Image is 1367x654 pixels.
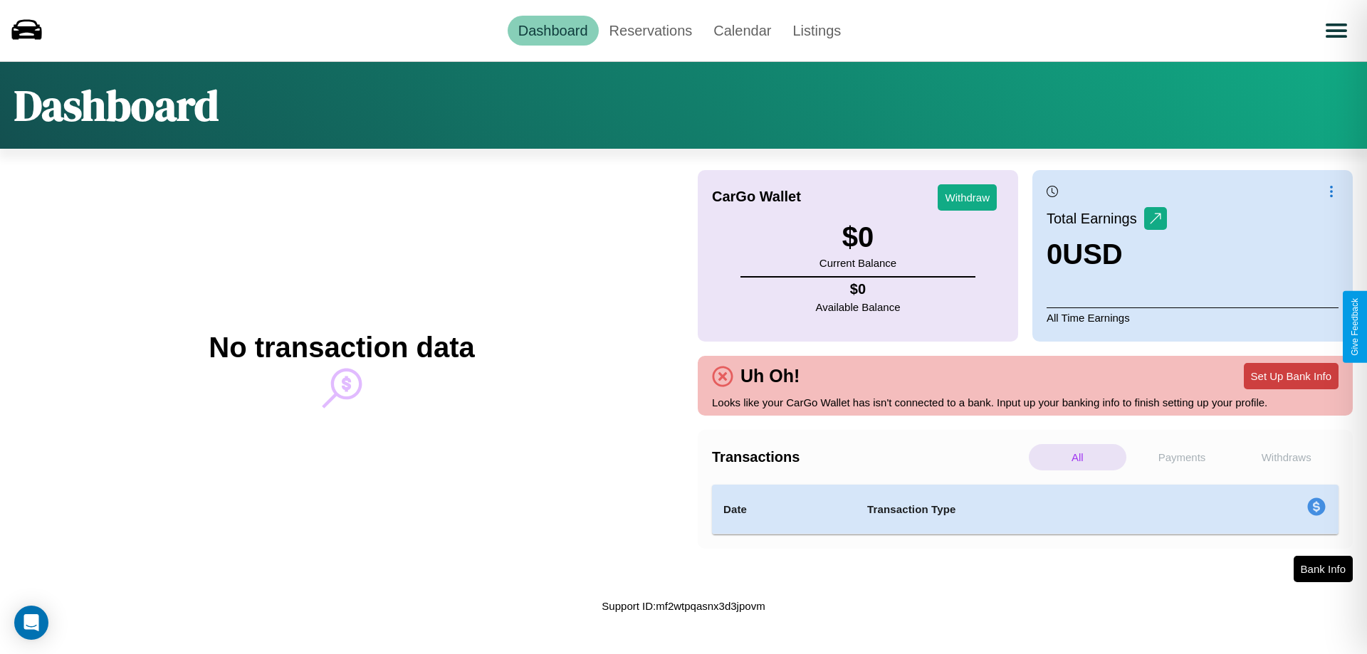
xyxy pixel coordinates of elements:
[602,596,765,616] p: Support ID: mf2wtpqasnx3d3jpovm
[1029,444,1126,470] p: All
[703,16,782,46] a: Calendar
[938,184,997,211] button: Withdraw
[712,485,1339,534] table: simple table
[1316,11,1356,51] button: Open menu
[723,501,844,518] h4: Date
[599,16,703,46] a: Reservations
[782,16,852,46] a: Listings
[816,281,901,297] h4: $ 0
[867,501,1190,518] h4: Transaction Type
[1047,206,1144,231] p: Total Earnings
[712,393,1339,412] p: Looks like your CarGo Wallet has isn't connected to a bank. Input up your banking info to finish ...
[209,332,474,364] h2: No transaction data
[1350,298,1360,356] div: Give Feedback
[816,297,901,317] p: Available Balance
[819,221,896,253] h3: $ 0
[14,76,219,135] h1: Dashboard
[819,253,896,273] p: Current Balance
[733,366,807,386] h4: Uh Oh!
[508,16,599,46] a: Dashboard
[1244,363,1339,389] button: Set Up Bank Info
[1047,307,1339,327] p: All Time Earnings
[14,606,48,640] div: Open Intercom Messenger
[712,449,1025,465] h4: Transactions
[1237,444,1335,470] p: Withdraws
[1047,238,1167,270] h3: 0 USD
[712,189,801,205] h4: CarGo Wallet
[1133,444,1231,470] p: Payments
[1294,556,1353,582] button: Bank Info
